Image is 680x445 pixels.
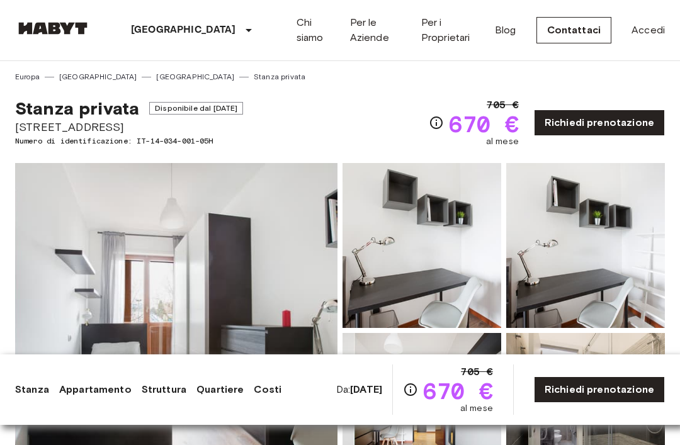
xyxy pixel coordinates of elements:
span: Numero di identificazione: IT-14-034-001-05H [15,135,243,147]
a: Stanza [15,382,49,397]
p: [GEOGRAPHIC_DATA] [131,23,236,38]
a: Struttura [142,382,186,397]
a: Contattaci [536,17,612,43]
a: Richiedi prenotazione [534,110,665,136]
span: Da: [336,383,382,397]
svg: Verifica i dettagli delle spese nella sezione 'Riassunto dei Costi'. Si prega di notare che gli s... [429,115,444,130]
span: al mese [486,135,519,148]
svg: Verifica i dettagli delle spese nella sezione 'Riassunto dei Costi'. Si prega di notare che gli s... [403,382,418,397]
img: Picture of unit IT-14-034-001-05H [343,163,501,328]
a: Blog [495,23,516,38]
img: Picture of unit IT-14-034-001-05H [506,163,665,328]
span: al mese [460,402,493,415]
a: Richiedi prenotazione [534,376,665,403]
span: 705 € [461,364,493,380]
a: Accedi [632,23,665,38]
a: Per i Proprietari [421,15,475,45]
span: Stanza privata [15,98,139,119]
span: [STREET_ADDRESS] [15,119,243,135]
a: Appartamento [59,382,132,397]
img: Habyt [15,22,91,35]
b: [DATE] [350,383,382,395]
a: Europa [15,71,40,82]
a: Quartiere [196,382,244,397]
a: [GEOGRAPHIC_DATA] [59,71,137,82]
a: [GEOGRAPHIC_DATA] [156,71,234,82]
a: Stanza privata [254,71,305,82]
span: 705 € [487,98,519,113]
span: Disponibile dal [DATE] [149,102,243,115]
a: Chi siamo [297,15,330,45]
a: Costi [254,382,281,397]
span: 670 € [449,113,519,135]
a: Per le Aziende [350,15,401,45]
span: 670 € [423,380,493,402]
